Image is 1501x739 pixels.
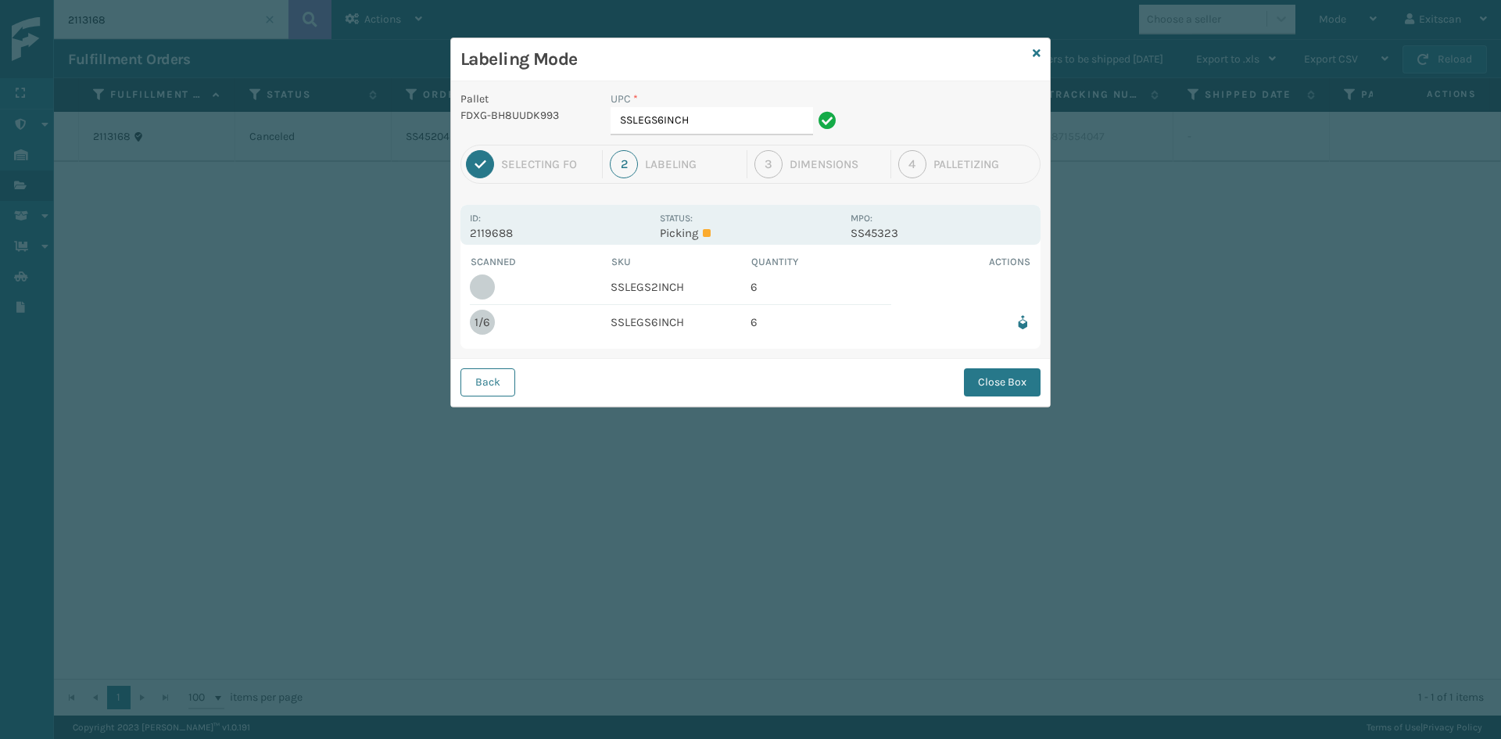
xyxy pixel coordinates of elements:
[898,150,926,178] div: 4
[754,150,783,178] div: 3
[611,305,751,339] td: SSLEGS6INCH
[964,368,1041,396] button: Close Box
[750,305,891,339] td: 6
[660,226,840,240] p: Picking
[501,157,595,171] div: Selecting FO
[933,157,1035,171] div: Palletizing
[470,226,650,240] p: 2119688
[891,305,1032,339] td: Remove from box
[466,150,494,178] div: 1
[851,213,872,224] label: MPO:
[645,157,739,171] div: Labeling
[851,226,1031,240] p: SS45323
[611,270,751,305] td: SSLEGS2INCH
[470,213,481,224] label: Id:
[610,150,638,178] div: 2
[611,254,751,270] th: SKU
[470,254,611,270] th: Scanned
[460,91,592,107] p: Pallet
[611,91,638,107] label: UPC
[790,157,883,171] div: Dimensions
[660,213,693,224] label: Status:
[750,254,891,270] th: Quantity
[475,315,490,329] div: 1/6
[460,107,592,124] p: FDXG-BH8UUDK993
[460,48,1026,71] h3: Labeling Mode
[891,254,1032,270] th: Actions
[460,368,515,396] button: Back
[750,270,891,305] td: 6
